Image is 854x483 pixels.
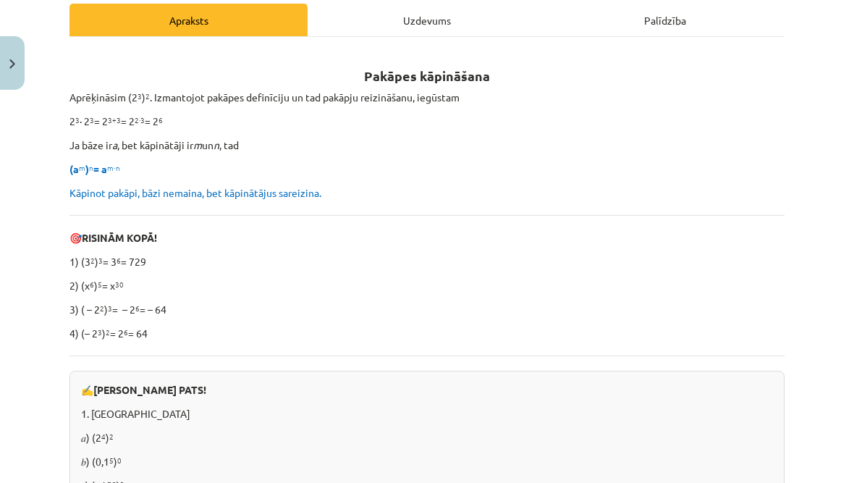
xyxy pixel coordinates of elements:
div: Uzdevums [308,4,546,36]
sup: 4 [101,431,106,442]
p: 🎯 [69,230,785,245]
sup: 6 [135,303,140,314]
sup: n [89,162,93,173]
sup: 6 [90,279,94,290]
sup: 3 [108,303,112,314]
sup: 2 [145,91,150,101]
p: 1) (3 ) = 3 = 729 [69,254,785,269]
sup: 3 [75,114,80,125]
sup: 2 [90,255,95,266]
p: Ja bāze ir , bet kāpinātāji ir un , tad [69,138,785,153]
p: 2) (x ) = x [69,278,785,293]
sup: 2∙3 [135,114,145,125]
sup: 3 [98,255,103,266]
strong: (a ) = a [69,162,120,175]
sup: m⋅n [107,162,120,173]
b: RISINĀM KOPĀ! [82,231,157,244]
b: Pakāpes kāpināšana [364,67,490,84]
sup: 30 [115,279,124,290]
sup: 5 [109,455,114,466]
sup: 2 [100,303,104,314]
sup: 5 [98,279,102,290]
i: n [213,138,219,151]
p: Aprēķināsim (2 ) . Izmantojot pakāpes definīciju un tad pakāpju reizināšanu, iegūstam [69,90,785,105]
sup: 3+3 [108,114,121,125]
sup: 6 [117,255,121,266]
span: Kāpinot pakāpi, bāzi nemaina, bet kāpinātājus sareizina. [69,186,321,199]
sup: m [79,162,85,173]
sup: 2 [109,431,114,442]
sup: 3 [98,327,102,337]
sup: 6 [158,114,163,125]
sup: 3 [90,114,94,125]
sup: 2 [106,327,110,337]
p: 𝑏) (0,1 ) [81,454,773,469]
sup: 3 [138,91,142,101]
p: 4) (– 2 ) = 2 = 64 [69,326,785,341]
i: a [112,138,117,151]
p: 3) ( – 2 ) = – 2 = – 64 [69,302,785,317]
i: m [193,138,202,151]
p: ✍️ [81,382,773,398]
sup: 6 [124,327,128,337]
b: [PERSON_NAME] PATS! [93,383,206,396]
p: 2 ∙ 2 = 2 = 2 = 2 [69,114,785,129]
div: Palīdzība [546,4,785,36]
img: icon-close-lesson-0947bae3869378f0d4975bcd49f059093ad1ed9edebbc8119c70593378902aed.svg [9,59,15,69]
sup: 0 [117,455,122,466]
p: 1. [GEOGRAPHIC_DATA] [81,406,773,421]
div: Apraksts [69,4,308,36]
p: 𝑎) (2 ) [81,430,773,445]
